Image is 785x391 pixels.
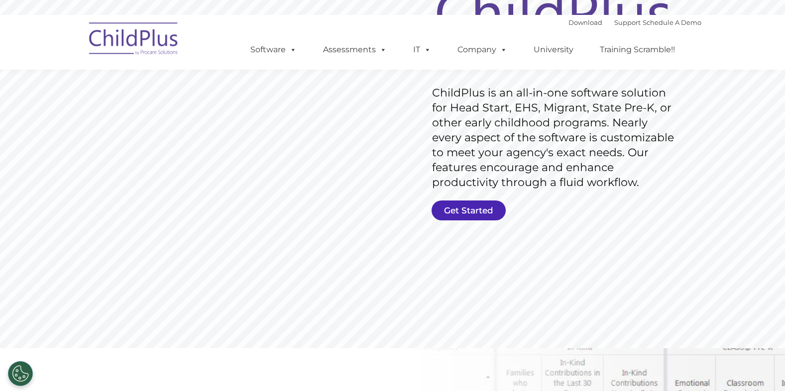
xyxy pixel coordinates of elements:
[432,86,679,190] rs-layer: ChildPlus is an all-in-one software solution for Head Start, EHS, Migrant, State Pre-K, or other ...
[614,18,641,26] a: Support
[643,18,701,26] a: Schedule A Demo
[590,40,685,60] a: Training Scramble!!
[403,40,441,60] a: IT
[84,15,184,65] img: ChildPlus by Procare Solutions
[240,40,307,60] a: Software
[313,40,397,60] a: Assessments
[524,40,583,60] a: University
[568,18,701,26] font: |
[432,200,506,220] a: Get Started
[622,284,785,391] iframe: Chat Widget
[568,18,602,26] a: Download
[448,40,517,60] a: Company
[8,361,33,386] button: Cookies Settings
